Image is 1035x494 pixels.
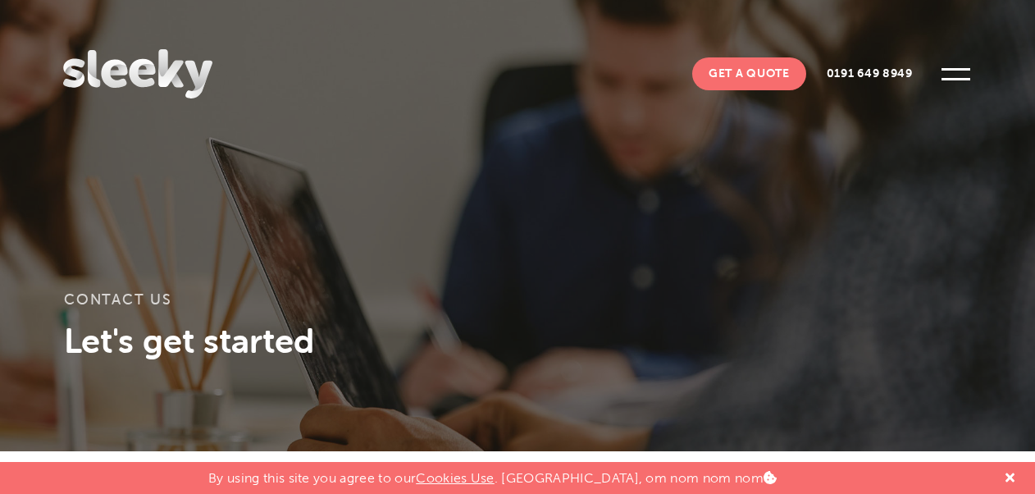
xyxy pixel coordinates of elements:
[692,57,806,90] a: Get A Quote
[64,320,971,361] h3: Let's get started
[208,462,777,486] p: By using this site you agree to our . [GEOGRAPHIC_DATA], om nom nom nom
[835,451,972,494] div: Contact Us
[64,291,971,320] h1: Contact Us
[810,57,929,90] a: 0191 649 8949
[416,470,495,486] a: Cookies Use
[63,49,212,98] img: Sleeky Web Design Newcastle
